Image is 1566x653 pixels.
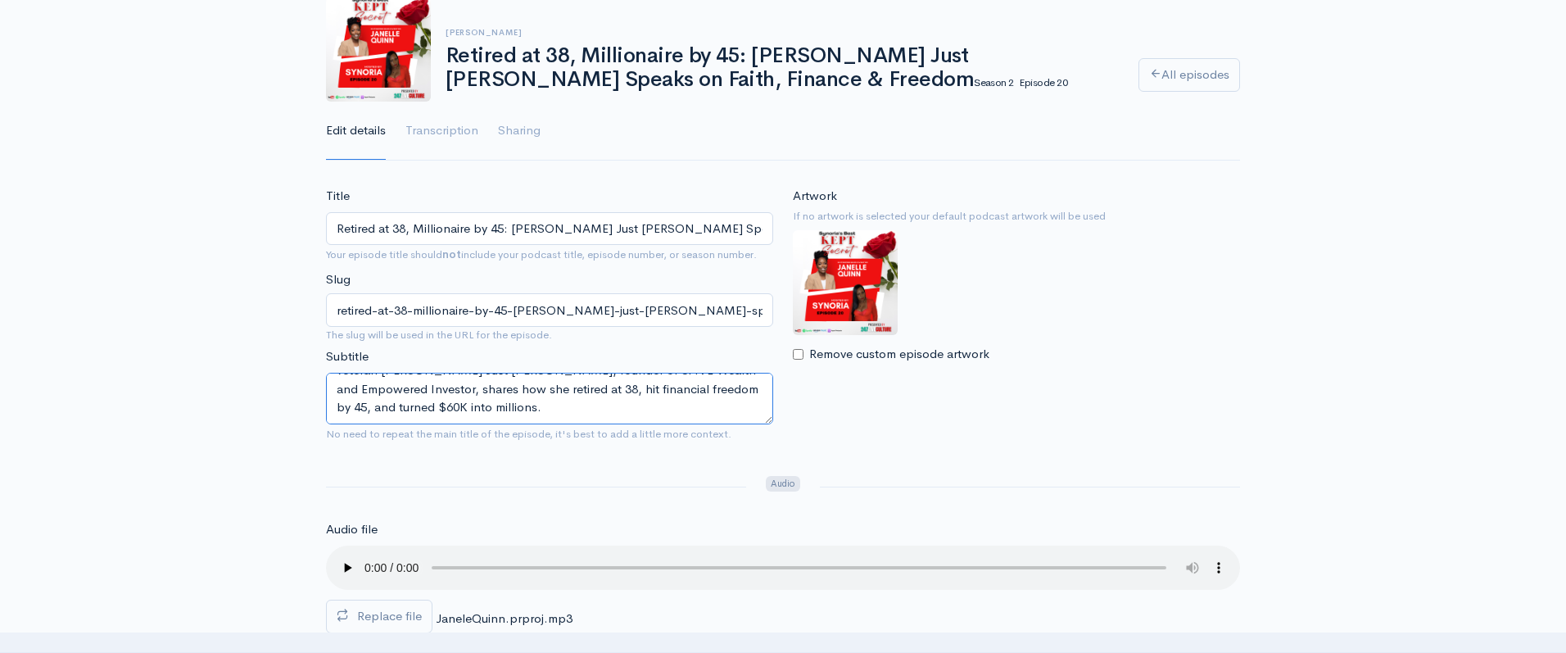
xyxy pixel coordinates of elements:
small: Season 2 [974,75,1014,89]
textarea: On this episode of Synoria’s Best Kept Secret, entrepreneur and Air Force veteran [PERSON_NAME] J... [326,373,773,424]
small: Episode 20 [1019,75,1067,89]
label: Subtitle [326,347,369,366]
small: If no artwork is selected your default podcast artwork will be used [793,208,1240,224]
label: Artwork [793,187,837,206]
input: What is the episode's title? [326,212,773,246]
small: The slug will be used in the URL for the episode. [326,327,773,343]
label: Remove custom episode artwork [809,345,989,364]
small: Your episode title should include your podcast title, episode number, or season number. [326,247,757,261]
span: JaneleQuinn.prproj.mp3 [436,610,573,626]
label: Audio file [326,520,378,539]
h1: Retired at 38, Millionaire by 45: [PERSON_NAME] Just [PERSON_NAME] Speaks on Faith, Finance & Fre... [446,44,1119,91]
strong: not [442,247,461,261]
span: Replace file [357,608,422,624]
a: Sharing [498,102,541,161]
input: title-of-episode [326,293,773,327]
label: Slug [326,270,351,289]
a: Edit details [326,102,386,161]
a: All episodes [1138,58,1240,92]
a: Transcription [405,102,478,161]
small: No need to repeat the main title of the episode, it's best to add a little more context. [326,427,731,441]
h6: [PERSON_NAME] [446,28,1119,37]
label: Title [326,187,350,206]
span: Audio [766,476,799,492]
